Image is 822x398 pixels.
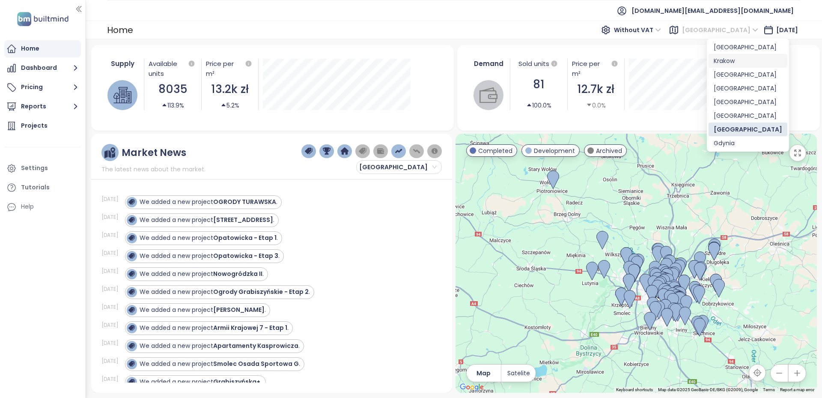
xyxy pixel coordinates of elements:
[21,182,50,193] div: Tutorials
[101,249,123,257] div: [DATE]
[128,307,134,313] img: icon
[515,76,563,93] div: 81
[161,101,184,110] div: 113.9%
[377,147,384,155] img: wallet-dark-grey.png
[4,40,81,57] a: Home
[128,235,134,241] img: icon
[101,285,123,293] div: [DATE]
[101,339,123,347] div: [DATE]
[21,43,39,54] div: Home
[467,365,501,382] button: Map
[140,359,300,368] div: We added a new project .
[458,382,486,393] a: Open this area in Google Maps (opens a new window)
[213,341,298,350] strong: Apartamenty Kasprowicza
[714,56,782,66] div: Krakow
[413,147,420,155] img: price-decreases.png
[714,70,782,79] div: [GEOGRAPHIC_DATA]
[714,125,782,134] div: [GEOGRAPHIC_DATA]
[101,231,123,239] div: [DATE]
[341,147,348,155] img: home-dark-blue.png
[616,387,653,393] button: Keyboard shortcuts
[526,101,551,110] div: 100.0%
[101,321,123,329] div: [DATE]
[140,377,262,386] div: We added a new project .
[220,102,226,108] span: caret-up
[140,198,277,206] div: We added a new project .
[507,368,530,378] span: Satelite
[140,233,278,242] div: We added a new project .
[709,68,787,81] div: Gdańsk
[714,111,782,120] div: [GEOGRAPHIC_DATA]
[213,233,277,242] strong: Opatowicka - Etap 1
[572,59,620,78] div: Price per m²
[128,253,134,259] img: icon
[213,215,273,224] strong: [STREET_ADDRESS]
[458,382,486,393] img: Google
[101,303,123,311] div: [DATE]
[586,102,592,108] span: caret-down
[21,163,48,174] div: Settings
[128,361,134,367] img: icon
[140,269,264,278] div: We added a new project .
[709,40,787,54] div: Warszawa
[106,59,140,69] div: Supply
[128,271,134,277] img: icon
[4,98,81,115] button: Reports
[709,123,787,136] div: Wrocław
[213,269,262,278] strong: Nowogródzka II
[15,10,71,28] img: logo
[596,146,622,156] span: Archived
[128,217,134,223] img: icon
[140,323,289,332] div: We added a new project .
[709,54,787,68] div: Krakow
[658,387,758,392] span: Map data ©2025 GeoBasis-DE/BKG (©2009), Google
[501,365,536,382] button: Satelite
[4,179,81,196] a: Tutorials
[140,251,280,260] div: We added a new project .
[323,147,331,155] img: trophy-dark-blue.png
[714,138,782,148] div: Gdynia
[631,0,794,21] span: [DOMAIN_NAME][EMAIL_ADDRESS][DOMAIN_NAME]
[534,146,575,156] span: Development
[206,59,244,78] div: Price per m²
[682,24,758,36] span: Wrocław
[140,305,266,314] div: We added a new project .
[213,198,276,206] strong: OGRODY TURAWSKA
[161,102,167,108] span: caret-up
[714,97,782,107] div: [GEOGRAPHIC_DATA]
[780,387,814,392] a: Report a map error
[128,289,134,295] img: icon
[104,147,115,158] img: ruler
[213,305,265,314] strong: [PERSON_NAME]
[526,102,532,108] span: caret-up
[478,146,512,156] span: Completed
[149,59,197,78] div: Available units
[140,341,300,350] div: We added a new project .
[140,287,310,296] div: We added a new project .
[4,198,81,215] div: Help
[149,81,197,98] div: 8035
[128,199,134,205] img: icon
[101,195,123,203] div: [DATE]
[714,84,782,93] div: [GEOGRAPHIC_DATA]
[305,147,313,155] img: price-tag-dark-blue.png
[128,325,134,331] img: icon
[709,109,787,123] div: Katowice
[479,86,497,104] img: wallet
[113,86,131,104] img: house
[4,117,81,135] a: Projects
[477,368,491,378] span: Map
[213,287,309,296] strong: Ogrody Grabiszyńskie - Etap 2
[101,357,123,365] div: [DATE]
[101,165,205,174] span: The latest news about the market.
[472,59,506,69] div: Demand
[107,22,133,38] div: Home
[128,379,134,385] img: icon
[128,343,134,349] img: icon
[714,42,782,52] div: [GEOGRAPHIC_DATA]
[431,147,438,155] img: information-circle.png
[101,267,123,275] div: [DATE]
[140,215,274,224] div: We added a new project .
[359,161,437,174] span: Wrocław
[515,59,563,69] div: Sold units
